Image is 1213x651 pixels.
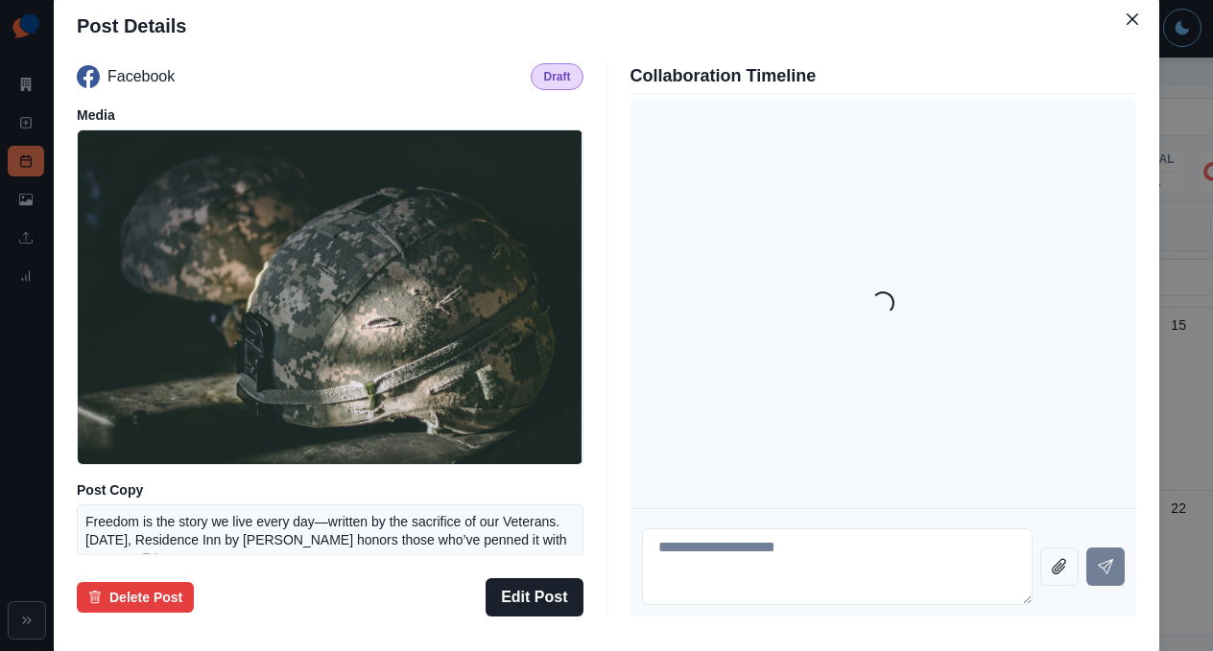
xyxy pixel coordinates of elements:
[77,480,583,500] p: Post Copy
[1086,547,1125,586] button: Send message
[630,63,1137,89] p: Collaboration Timeline
[486,578,583,616] button: Edit Post
[85,513,575,605] p: Freedom is the story we live every day—written by the sacrifice of our Veterans. [DATE], Residenc...
[1040,547,1079,586] button: Attach file
[1117,4,1148,35] button: Close
[77,105,583,126] p: Media
[77,582,194,613] button: Delete Post
[107,65,175,88] p: Facebook
[543,68,570,85] p: Draft
[78,129,582,465] img: cjtmtuxowvhbkybgvofp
